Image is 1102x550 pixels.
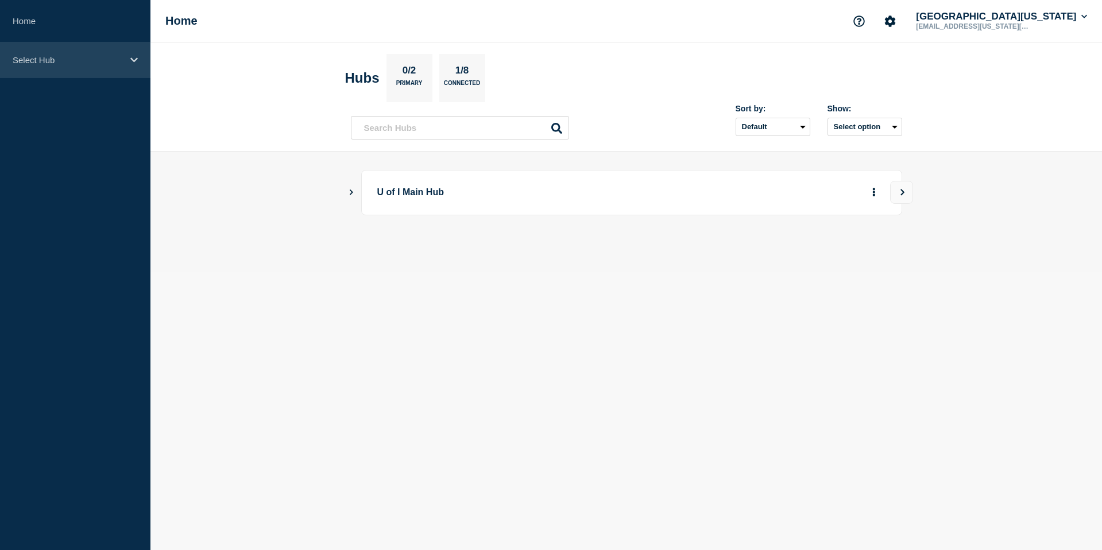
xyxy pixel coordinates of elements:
[736,118,810,136] select: Sort by
[828,118,902,136] button: Select option
[444,80,480,92] p: Connected
[398,65,420,80] p: 0/2
[351,116,569,140] input: Search Hubs
[878,9,902,33] button: Account settings
[349,188,354,197] button: Show Connected Hubs
[396,80,423,92] p: Primary
[736,104,810,113] div: Sort by:
[13,55,123,65] p: Select Hub
[451,65,473,80] p: 1/8
[828,104,902,113] div: Show:
[914,22,1033,30] p: [EMAIL_ADDRESS][US_STATE][DOMAIN_NAME]
[847,9,871,33] button: Support
[890,181,913,204] button: View
[377,182,695,203] p: U of I Main Hub
[345,70,380,86] h2: Hubs
[914,11,1089,22] button: [GEOGRAPHIC_DATA][US_STATE]
[165,14,198,28] h1: Home
[867,182,881,203] button: More actions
